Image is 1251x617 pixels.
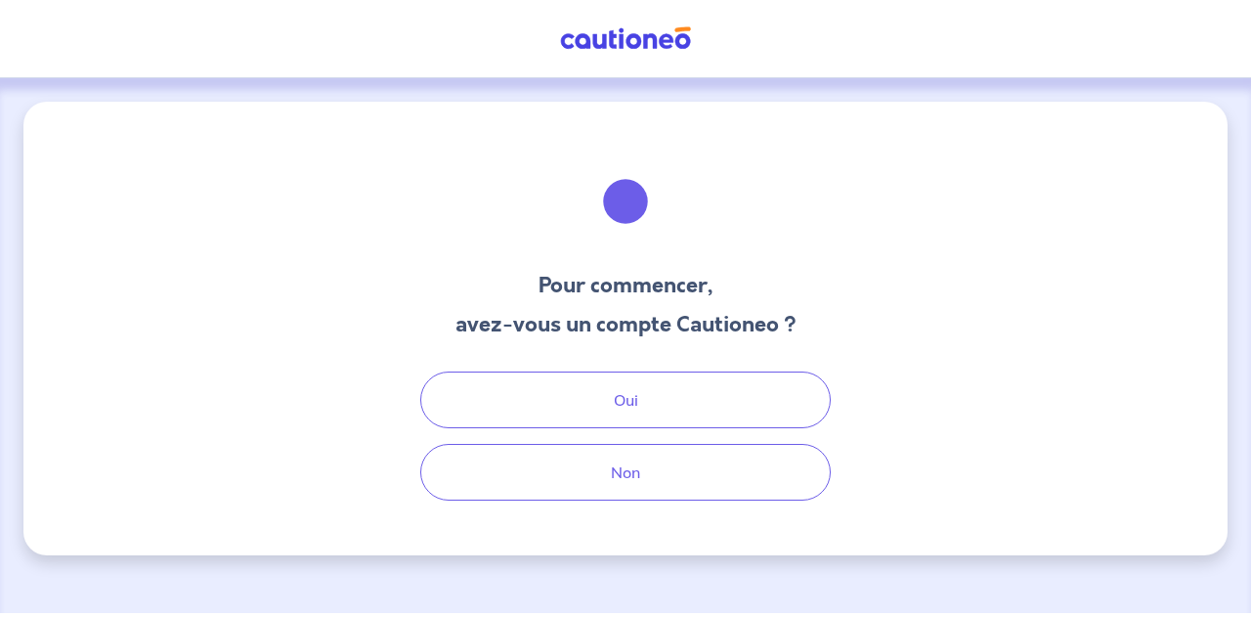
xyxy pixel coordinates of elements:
[420,444,831,501] button: Non
[573,149,678,254] img: illu_welcome.svg
[552,26,699,51] img: Cautioneo
[420,372,831,428] button: Oui
[455,309,797,340] h3: avez-vous un compte Cautioneo ?
[455,270,797,301] h3: Pour commencer,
